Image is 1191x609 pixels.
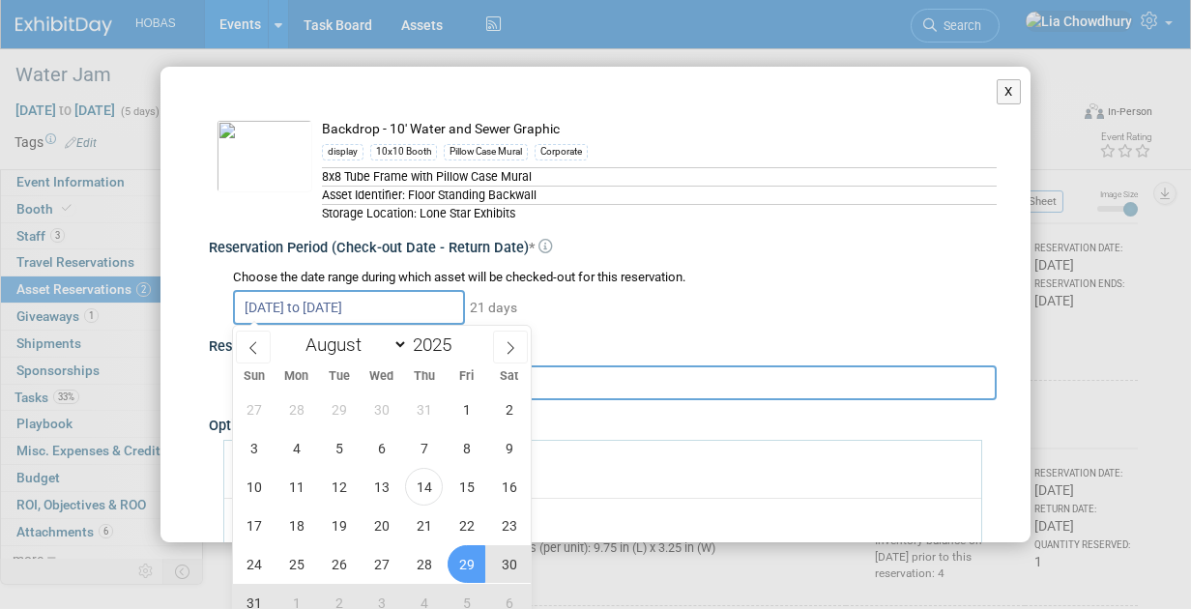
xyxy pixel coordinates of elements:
button: X [997,79,1021,104]
td: Hard Shipping Case [290,441,981,498]
span: Fri [446,370,488,383]
span: Tue [318,370,361,383]
span: August 3, 2025 [235,429,273,467]
div: Choose the date range during which asset will be checked-out for this reservation. [233,269,997,287]
div: display [322,144,363,159]
span: July 30, 2025 [363,391,400,428]
td: Lights [290,499,981,556]
span: August 23, 2025 [490,507,528,544]
span: August 4, 2025 [277,429,315,467]
div: 10x10 Booth [370,144,437,159]
span: August 19, 2025 [320,507,358,544]
span: August 16, 2025 [490,468,528,506]
span: August 28, 2025 [405,545,443,583]
div: Reservation Notes [209,337,997,358]
span: August 30, 2025 [490,545,528,583]
span: August 7, 2025 [405,429,443,467]
div: LED Flood Light - Double Light Kit [301,528,972,546]
span: August 24, 2025 [235,545,273,583]
div: Reservation Period (Check-out Date - Return Date) [209,239,997,259]
span: August 13, 2025 [363,468,400,506]
span: July 29, 2025 [320,391,358,428]
span: August 26, 2025 [320,545,358,583]
span: August 14, 2025 [405,468,443,506]
input: Year [408,333,466,356]
span: August 10, 2025 [235,468,273,506]
span: July 31, 2025 [405,391,443,428]
span: August 29, 2025 [448,545,485,583]
div: Pillow Case Mural [444,144,528,159]
span: August 5, 2025 [320,429,358,467]
span: August 22, 2025 [448,507,485,544]
span: 21 days [468,300,517,315]
span: July 28, 2025 [277,391,315,428]
span: August 2, 2025 [490,391,528,428]
span: August 25, 2025 [277,545,315,583]
span: August 18, 2025 [277,507,315,544]
input: Check-out Date - Return Date [233,290,465,325]
div: Asset Identifier: Floor Standing Backwall [322,186,997,204]
span: Thu [403,370,446,383]
span: Wed [361,370,403,383]
span: Sat [488,370,531,383]
span: August 8, 2025 [448,429,485,467]
span: August 11, 2025 [277,468,315,506]
span: August 27, 2025 [363,545,400,583]
span: Optional Accessories: [209,418,347,434]
div: Expandable Formulate Display Case [301,470,972,488]
span: August 12, 2025 [320,468,358,506]
span: Sun [233,370,276,383]
div: 8x8 Tube Frame with Pillow Case Mural [322,167,997,186]
span: August 21, 2025 [405,507,443,544]
span: August 9, 2025 [490,429,528,467]
div: Backdrop - 10' Water and Sewer Graphic [322,120,997,140]
span: August 15, 2025 [448,468,485,506]
span: Mon [276,370,318,383]
span: August 1, 2025 [448,391,485,428]
span: August 20, 2025 [363,507,400,544]
div: Storage Location: Lone Star Exhibits [322,204,997,222]
span: August 17, 2025 [235,507,273,544]
div: Corporate [535,144,588,159]
select: Month [297,333,408,357]
span: July 27, 2025 [235,391,273,428]
span: August 6, 2025 [363,429,400,467]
